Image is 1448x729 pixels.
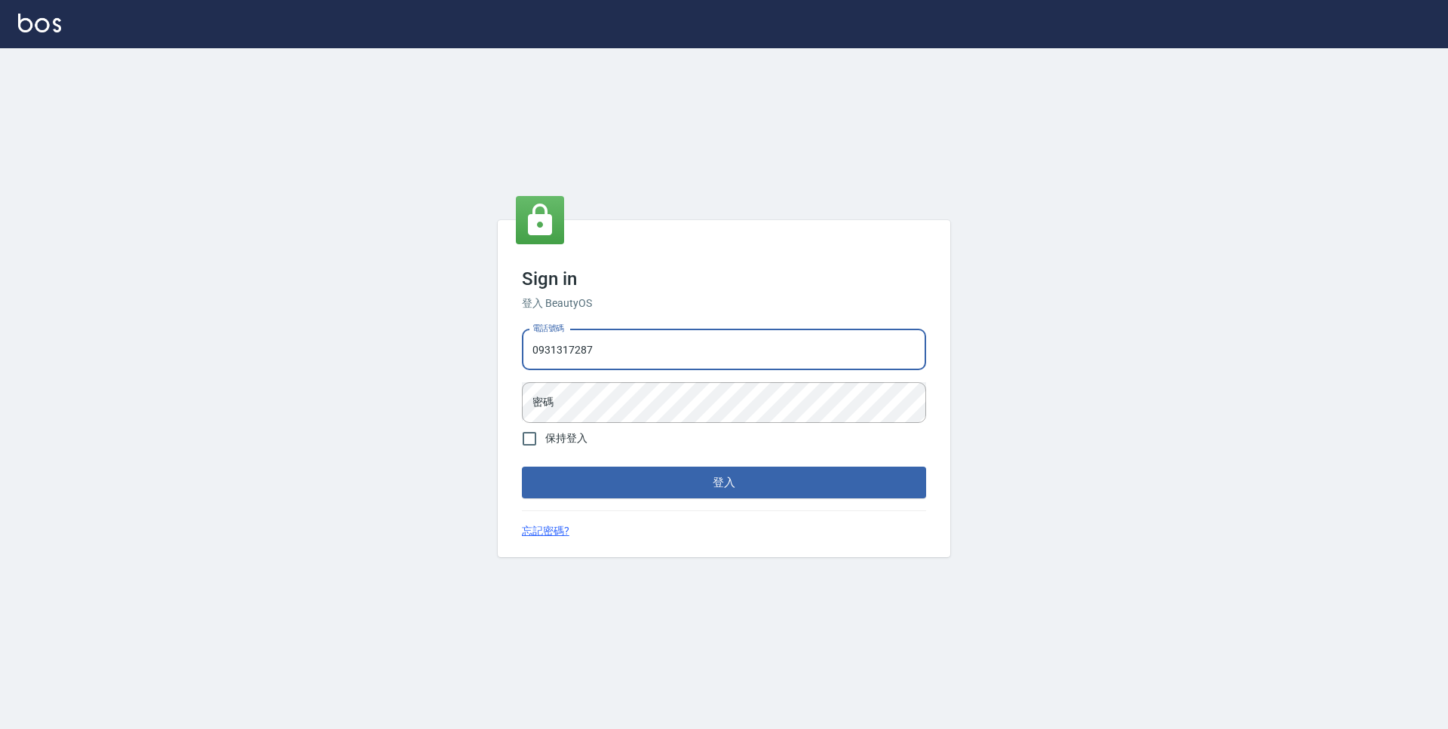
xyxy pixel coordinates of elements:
[522,296,926,311] h6: 登入 BeautyOS
[532,323,564,334] label: 電話號碼
[522,523,569,539] a: 忘記密碼?
[545,430,587,446] span: 保持登入
[522,467,926,498] button: 登入
[522,268,926,289] h3: Sign in
[18,14,61,32] img: Logo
